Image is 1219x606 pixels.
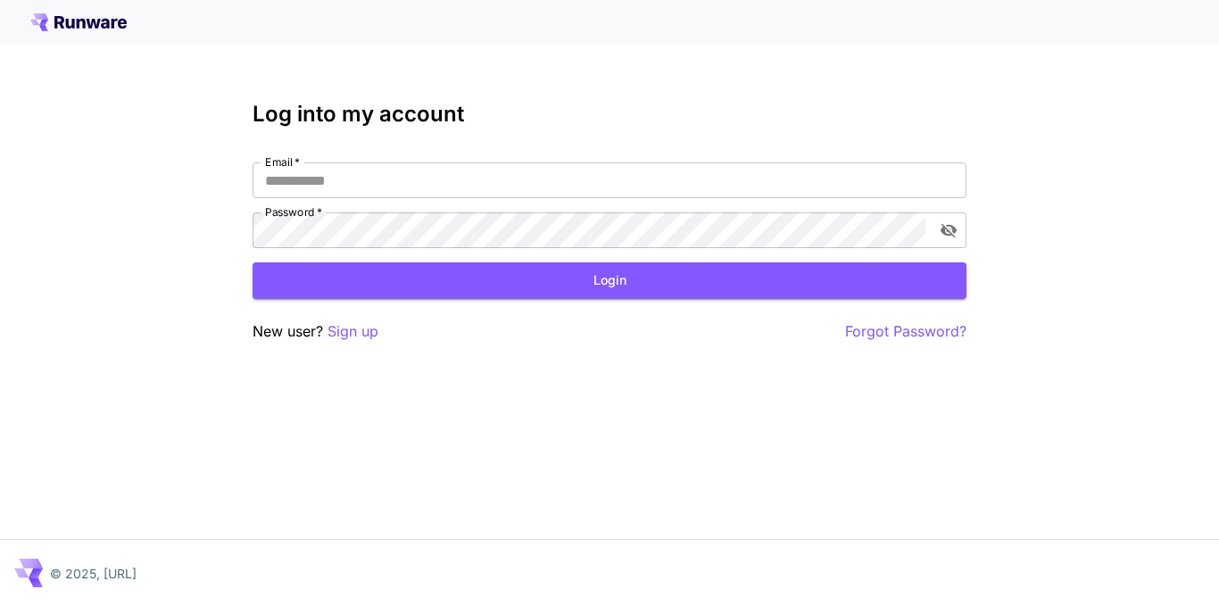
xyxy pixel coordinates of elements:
button: Login [253,262,966,299]
button: Sign up [328,320,378,343]
label: Email [265,154,300,170]
button: toggle password visibility [933,214,965,246]
p: New user? [253,320,378,343]
label: Password [265,204,322,220]
p: © 2025, [URL] [50,564,137,583]
h3: Log into my account [253,102,966,127]
button: Forgot Password? [845,320,966,343]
